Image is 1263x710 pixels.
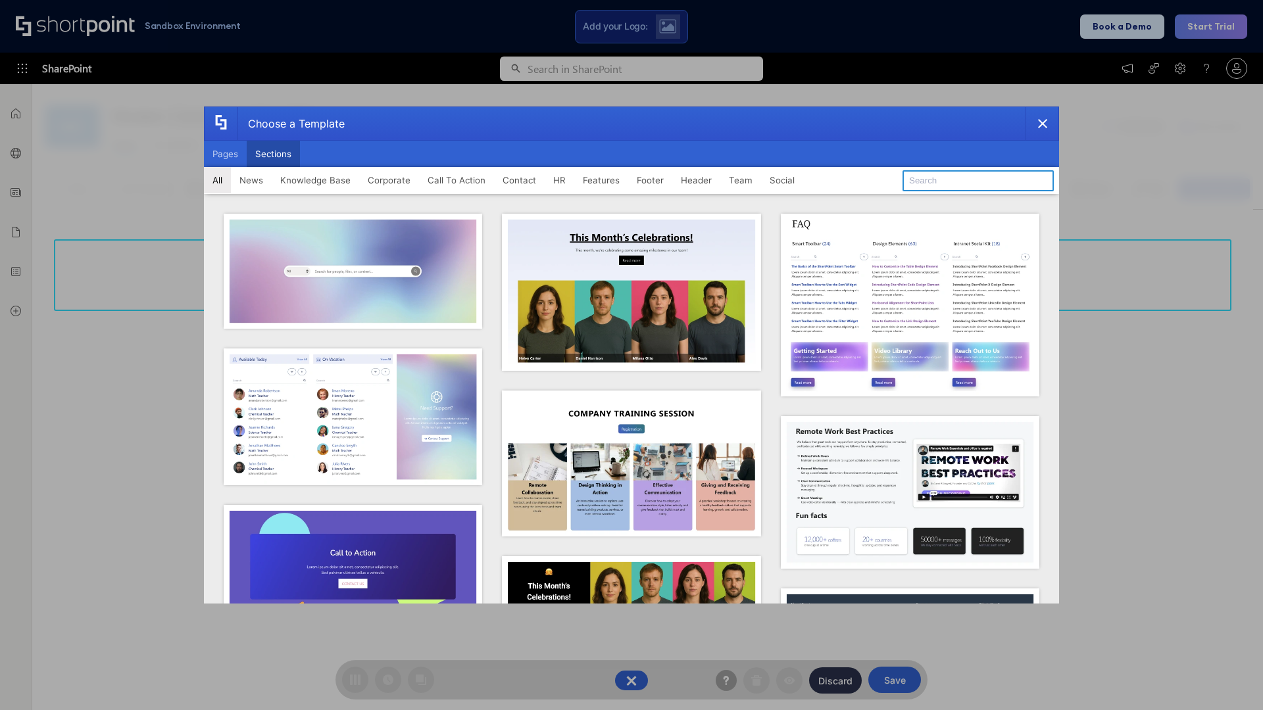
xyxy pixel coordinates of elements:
[272,167,359,193] button: Knowledge Base
[419,167,494,193] button: Call To Action
[247,141,300,167] button: Sections
[494,167,545,193] button: Contact
[204,167,231,193] button: All
[204,141,247,167] button: Pages
[1197,647,1263,710] iframe: Chat Widget
[237,107,345,140] div: Choose a Template
[672,167,720,193] button: Header
[628,167,672,193] button: Footer
[903,170,1054,191] input: Search
[574,167,628,193] button: Features
[720,167,761,193] button: Team
[231,167,272,193] button: News
[761,167,803,193] button: Social
[204,106,1059,603] div: template selector
[545,167,574,193] button: HR
[359,167,419,193] button: Corporate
